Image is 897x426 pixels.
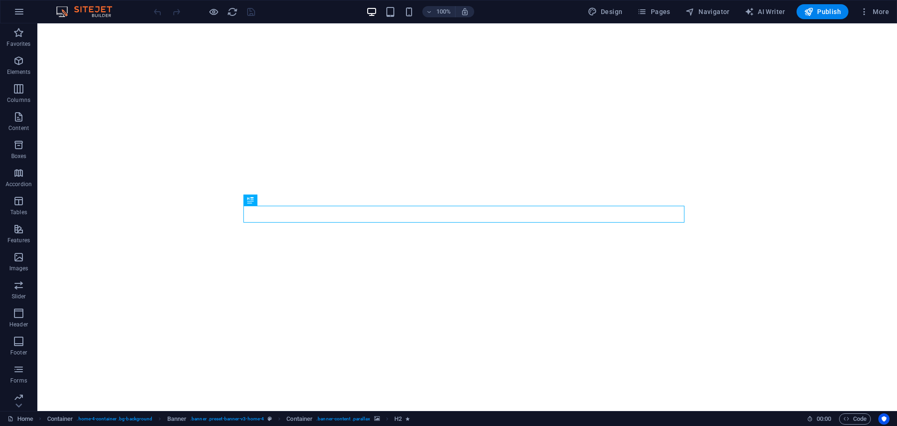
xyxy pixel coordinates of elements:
[12,293,26,300] p: Slider
[807,413,832,425] h6: Session time
[227,6,238,17] button: reload
[682,4,733,19] button: Navigator
[839,413,871,425] button: Code
[286,413,313,425] span: Click to select. Double-click to edit
[10,349,27,356] p: Footer
[11,152,27,160] p: Boxes
[436,6,451,17] h6: 100%
[7,40,30,48] p: Favorites
[227,7,238,17] i: Reload page
[6,181,32,188] p: Accordion
[374,416,380,421] i: This element contains a background
[741,4,789,19] button: AI Writer
[7,68,31,76] p: Elements
[422,6,456,17] button: 100%
[8,124,29,132] p: Content
[797,4,848,19] button: Publish
[268,416,272,421] i: This element is a customizable preset
[54,6,124,17] img: Editor Logo
[10,377,27,384] p: Forms
[804,7,841,16] span: Publish
[843,413,867,425] span: Code
[860,7,889,16] span: More
[316,413,370,425] span: . banner-content .parallax
[745,7,785,16] span: AI Writer
[461,7,469,16] i: On resize automatically adjust zoom level to fit chosen device.
[9,265,28,272] p: Images
[167,413,187,425] span: Click to select. Double-click to edit
[77,413,152,425] span: . home-4-container .bg-background
[190,413,264,425] span: . banner .preset-banner-v3-home-4
[7,413,33,425] a: Click to cancel selection. Double-click to open Pages
[685,7,730,16] span: Navigator
[588,7,623,16] span: Design
[634,4,674,19] button: Pages
[637,7,670,16] span: Pages
[584,4,626,19] div: Design (Ctrl+Alt+Y)
[7,237,30,244] p: Features
[856,4,893,19] button: More
[208,6,219,17] button: Click here to leave preview mode and continue editing
[406,416,410,421] i: Element contains an animation
[394,413,402,425] span: Click to select. Double-click to edit
[817,413,831,425] span: 00 00
[47,413,73,425] span: Click to select. Double-click to edit
[10,209,27,216] p: Tables
[9,321,28,328] p: Header
[878,413,890,425] button: Usercentrics
[584,4,626,19] button: Design
[7,96,30,104] p: Columns
[47,413,410,425] nav: breadcrumb
[823,415,825,422] span: :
